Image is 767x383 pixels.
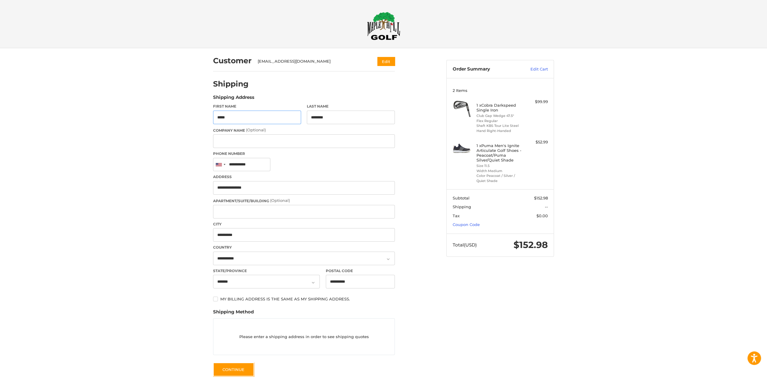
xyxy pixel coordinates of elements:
[545,204,548,209] span: --
[213,94,254,104] legend: Shipping Address
[307,104,395,109] label: Last Name
[524,99,548,105] div: $99.99
[213,127,395,133] label: Company Name
[377,57,395,66] button: Edit
[476,103,523,113] h4: 1 x Cobra Darkspeed Single Iron
[213,363,254,376] button: Continue
[453,204,471,209] span: Shipping
[517,66,548,72] a: Edit Cart
[476,113,523,118] li: Club Gap Wedge 47.5°
[453,66,517,72] h3: Order Summary
[213,245,395,250] label: Country
[453,88,548,93] h3: 2 Items
[453,222,480,227] a: Coupon Code
[213,309,254,318] legend: Shipping Method
[270,198,290,203] small: (Optional)
[476,168,523,174] li: Width Medium
[213,56,252,65] h2: Customer
[246,127,266,132] small: (Optional)
[534,196,548,200] span: $152.98
[476,143,523,163] h4: 1 x Puma Men's Ignite Articulate Golf Shoes - Peacoat/Puma Silver/Quiet Shade
[213,104,301,109] label: First Name
[524,139,548,145] div: $52.99
[213,331,395,343] p: Please enter a shipping address in order to see shipping quotes
[476,118,523,124] li: Flex Regular
[213,268,320,274] label: State/Province
[367,12,400,40] img: Maple Hill Golf
[514,239,548,250] span: $152.98
[476,173,523,183] li: Color Peacoat / Silver / Quiet Shade
[326,268,395,274] label: Postal Code
[476,128,523,133] li: Hand Right-Handed
[213,198,395,204] label: Apartment/Suite/Building
[213,174,395,180] label: Address
[213,79,249,89] h2: Shipping
[453,242,477,248] span: Total (USD)
[476,163,523,168] li: Size 11.5
[453,213,460,218] span: Tax
[213,297,395,301] label: My billing address is the same as my shipping address.
[258,58,366,64] div: [EMAIL_ADDRESS][DOMAIN_NAME]
[536,213,548,218] span: $0.00
[213,151,395,156] label: Phone Number
[453,196,470,200] span: Subtotal
[476,123,523,128] li: Shaft KBS Tour Lite Steel
[213,221,395,227] label: City
[213,158,227,171] div: United States: +1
